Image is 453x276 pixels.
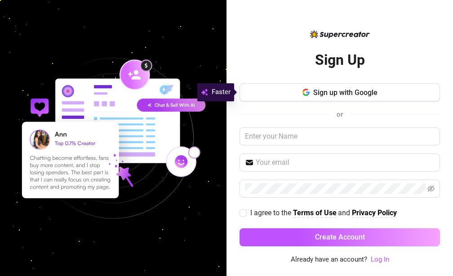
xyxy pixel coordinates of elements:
[427,185,435,192] span: eye-invisible
[352,208,397,217] strong: Privacy Policy
[240,127,440,145] input: Enter your Name
[315,51,365,69] h2: Sign Up
[212,87,231,98] span: Faster
[338,208,352,217] span: and
[240,83,440,101] button: Sign up with Google
[256,157,435,168] input: Your email
[337,110,343,118] span: or
[201,87,208,98] img: svg%3e
[250,208,293,217] span: I agree to the
[293,208,337,217] strong: Terms of Use
[240,228,440,246] button: Create Account
[293,208,337,218] a: Terms of Use
[310,30,370,38] img: logo-BBDzfeDw.svg
[352,208,397,218] a: Privacy Policy
[371,255,389,263] a: Log In
[371,254,389,265] a: Log In
[315,233,365,241] span: Create Account
[291,254,367,265] span: Already have an account?
[313,88,377,97] span: Sign up with Google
